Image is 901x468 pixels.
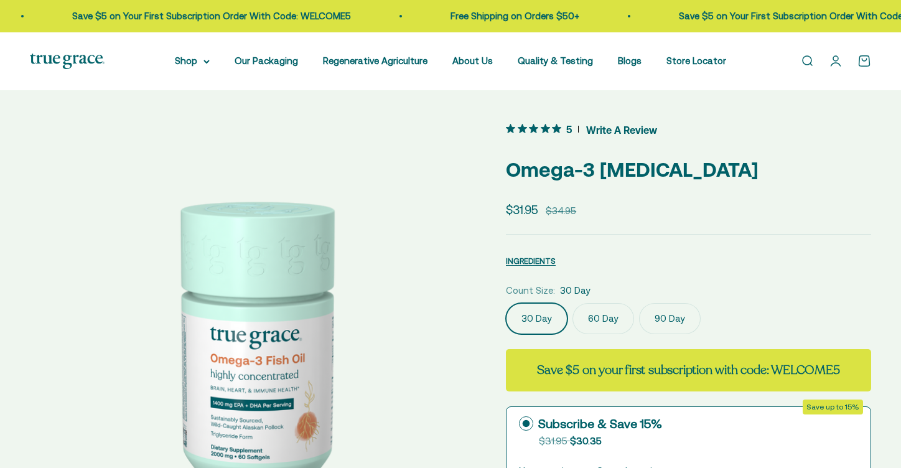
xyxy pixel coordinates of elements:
[506,283,555,298] legend: Count Size:
[618,55,642,66] a: Blogs
[537,362,839,378] strong: Save $5 on your first subscription with code: WELCOME5
[586,120,657,139] span: Write A Review
[546,204,576,218] compare-at-price: $34.95
[506,154,871,185] p: Omega-3 [MEDICAL_DATA]
[175,54,210,68] summary: Shop
[506,200,538,219] sale-price: $31.95
[452,55,493,66] a: About Us
[506,256,556,266] span: INGREDIENTS
[506,253,556,268] button: INGREDIENTS
[518,55,593,66] a: Quality & Testing
[506,120,657,139] button: 5 out 5 stars rating in total 11 reviews. Jump to reviews.
[666,55,726,66] a: Store Locator
[560,283,591,298] span: 30 Day
[323,55,427,66] a: Regenerative Agriculture
[450,11,579,21] a: Free Shipping on Orders $50+
[566,122,572,135] span: 5
[72,9,351,24] p: Save $5 on Your First Subscription Order With Code: WELCOME5
[235,55,298,66] a: Our Packaging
